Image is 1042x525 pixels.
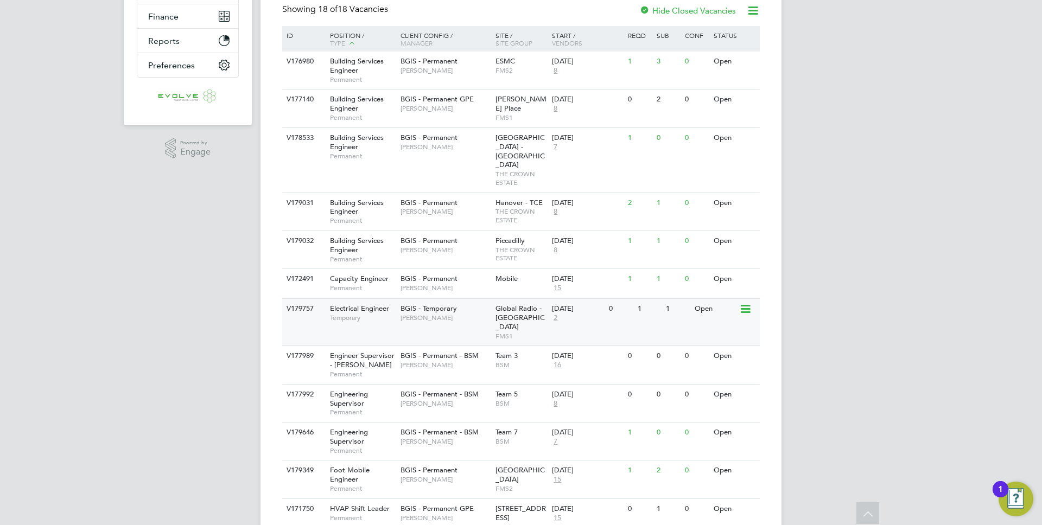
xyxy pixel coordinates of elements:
[330,75,395,84] span: Permanent
[495,304,545,331] span: Global Radio - [GEOGRAPHIC_DATA]
[330,39,345,47] span: Type
[654,231,682,251] div: 1
[654,499,682,519] div: 1
[495,198,543,207] span: Hanover - TCE
[495,56,515,66] span: ESMC
[330,216,395,225] span: Permanent
[552,313,559,323] span: 2
[606,299,634,319] div: 0
[625,26,653,44] div: Reqd
[495,274,518,283] span: Mobile
[682,128,710,148] div: 0
[495,351,518,360] span: Team 3
[401,66,490,75] span: [PERSON_NAME]
[401,39,433,47] span: Manager
[495,361,547,369] span: BSM
[495,427,518,437] span: Team 7
[495,94,547,113] span: [PERSON_NAME] Place
[682,346,710,366] div: 0
[682,460,710,481] div: 0
[552,39,582,47] span: Vendors
[495,236,525,245] span: Piccadilly
[330,284,395,292] span: Permanent
[552,390,622,399] div: [DATE]
[549,26,625,52] div: Start /
[663,299,691,319] div: 1
[552,207,559,216] span: 8
[318,4,388,15] span: 18 Vacancies
[137,29,238,53] button: Reports
[552,304,603,313] div: [DATE]
[165,138,211,159] a: Powered byEngage
[552,399,559,408] span: 8
[552,475,563,484] span: 15
[495,389,518,399] span: Team 5
[401,207,490,216] span: [PERSON_NAME]
[495,246,547,262] span: THE CROWN ESTATE
[398,26,493,52] div: Client Config /
[552,361,563,370] span: 16
[330,446,395,455] span: Permanent
[401,246,490,254] span: [PERSON_NAME]
[401,56,458,66] span: BGIS - Permanent
[625,193,653,213] div: 2
[711,385,758,405] div: Open
[401,437,490,446] span: [PERSON_NAME]
[625,385,653,405] div: 0
[552,274,622,284] div: [DATE]
[401,427,479,437] span: BGIS - Permanent - BSM
[495,133,545,170] span: [GEOGRAPHIC_DATA] - [GEOGRAPHIC_DATA]
[284,422,322,443] div: V179646
[330,56,384,75] span: Building Services Engineer
[552,104,559,113] span: 8
[711,26,758,44] div: Status
[284,231,322,251] div: V179032
[137,88,239,106] a: Go to home page
[711,193,758,213] div: Open
[401,313,490,322] span: [PERSON_NAME]
[330,304,389,313] span: Electrical Engineer
[552,514,563,523] span: 15
[180,148,211,157] span: Engage
[330,408,395,417] span: Permanent
[635,299,663,319] div: 1
[495,39,532,47] span: Site Group
[711,422,758,443] div: Open
[552,428,622,437] div: [DATE]
[284,128,322,148] div: V178533
[495,113,547,122] span: FMS1
[330,152,395,161] span: Permanent
[654,52,682,72] div: 3
[552,246,559,255] span: 8
[682,269,710,289] div: 0
[625,89,653,110] div: 0
[401,504,474,513] span: BGIS - Permanent GPE
[654,26,682,44] div: Sub
[625,346,653,366] div: 0
[401,304,457,313] span: BGIS - Temporary
[401,399,490,408] span: [PERSON_NAME]
[330,313,395,322] span: Temporary
[330,484,395,493] span: Permanent
[654,460,682,481] div: 2
[625,128,653,148] div: 1
[495,207,547,224] span: THE CROWN ESTATE
[330,514,395,522] span: Permanent
[654,346,682,366] div: 0
[682,193,710,213] div: 0
[401,274,458,283] span: BGIS - Permanent
[284,346,322,366] div: V177989
[495,66,547,75] span: FMS2
[711,52,758,72] div: Open
[137,4,238,28] button: Finance
[495,484,547,493] span: FMS2
[284,269,322,289] div: V172491
[330,370,395,379] span: Permanent
[180,138,211,148] span: Powered by
[330,389,368,408] span: Engineering Supervisor
[330,198,384,216] span: Building Services Engineer
[552,133,622,143] div: [DATE]
[654,89,682,110] div: 2
[401,284,490,292] span: [PERSON_NAME]
[625,460,653,481] div: 1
